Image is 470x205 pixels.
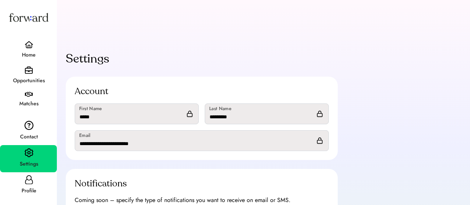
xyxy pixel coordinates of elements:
[1,76,57,85] div: Opportunities
[1,51,57,60] div: Home
[66,50,109,68] div: Settings
[1,160,57,169] div: Settings
[25,66,33,74] img: briefcase.svg
[25,148,33,158] img: settings.svg
[25,121,33,130] img: contact.svg
[25,41,33,48] img: home.svg
[317,110,323,117] img: lock.svg
[1,99,57,108] div: Matches
[7,6,50,29] img: Forward logo
[1,186,57,195] div: Profile
[187,110,193,117] img: lock.svg
[1,132,57,141] div: Contact
[317,137,323,144] img: lock.svg
[75,196,291,205] div: Coming soon – specify the type of notifications you want to receive on email or SMS.
[75,86,108,97] div: Account
[25,92,33,97] img: handshake.svg
[75,178,127,190] div: Notifications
